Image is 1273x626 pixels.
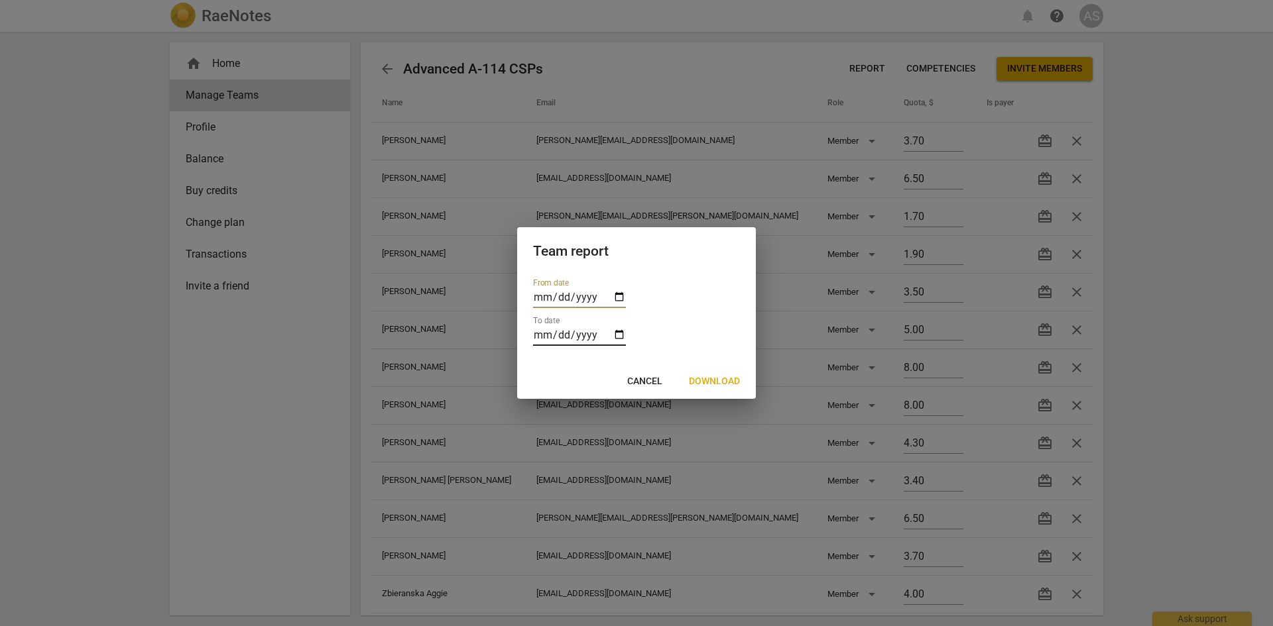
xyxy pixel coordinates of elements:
[678,370,751,393] button: Download
[617,370,673,393] button: Cancel
[627,375,662,388] span: Cancel
[689,375,740,388] span: Download
[533,279,569,287] label: From date
[533,317,560,325] label: To date
[533,243,740,260] h2: Team report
